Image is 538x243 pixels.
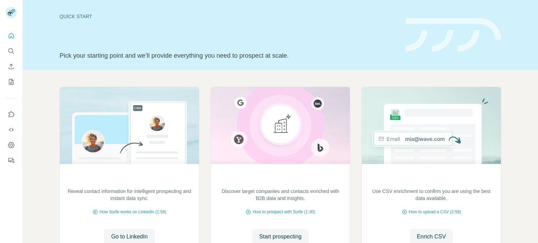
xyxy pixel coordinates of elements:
span: How Surfe works on LinkedIn (1:58) [99,209,166,215]
span: How to upload a CSV (2:59) [409,209,461,215]
span: Go to LinkedIn [111,233,147,241]
p: Reveal contact information for intelligent prospecting and instant data sync. [67,188,192,202]
p: Pick your starting point and we’ll provide everything you need to prospect at scale. [60,51,397,60]
h2: Enrich your contact lists [391,174,472,184]
p: Use CSV enrichment to confirm you are using the best data available. [369,188,494,202]
button: Use Surfe on LinkedIn [6,108,17,121]
img: banner [406,18,501,52]
h1: Let’s prospect together [60,33,397,47]
img: Enrich your contact lists [361,87,501,164]
button: My lists [6,76,17,88]
h2: Identify target accounts [241,174,320,184]
button: Search [6,45,17,57]
p: Discover target companies and contacts enriched with B2B data and insights. [218,188,343,202]
img: Identify target accounts [211,87,350,164]
img: Prospect on LinkedIn [60,87,199,164]
span: Start prospecting [259,233,302,241]
button: Quick start [6,29,17,42]
button: Enrich CSV [6,60,17,73]
h2: Prospect on LinkedIn [94,174,165,184]
button: Dashboard [6,139,17,151]
span: Enrich CSV [417,233,446,241]
span: How to prospect with Surfe (1:30) [253,209,315,215]
button: Feedback [6,154,17,167]
div: Quick start [60,13,397,20]
button: Use Surfe API [6,123,17,136]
